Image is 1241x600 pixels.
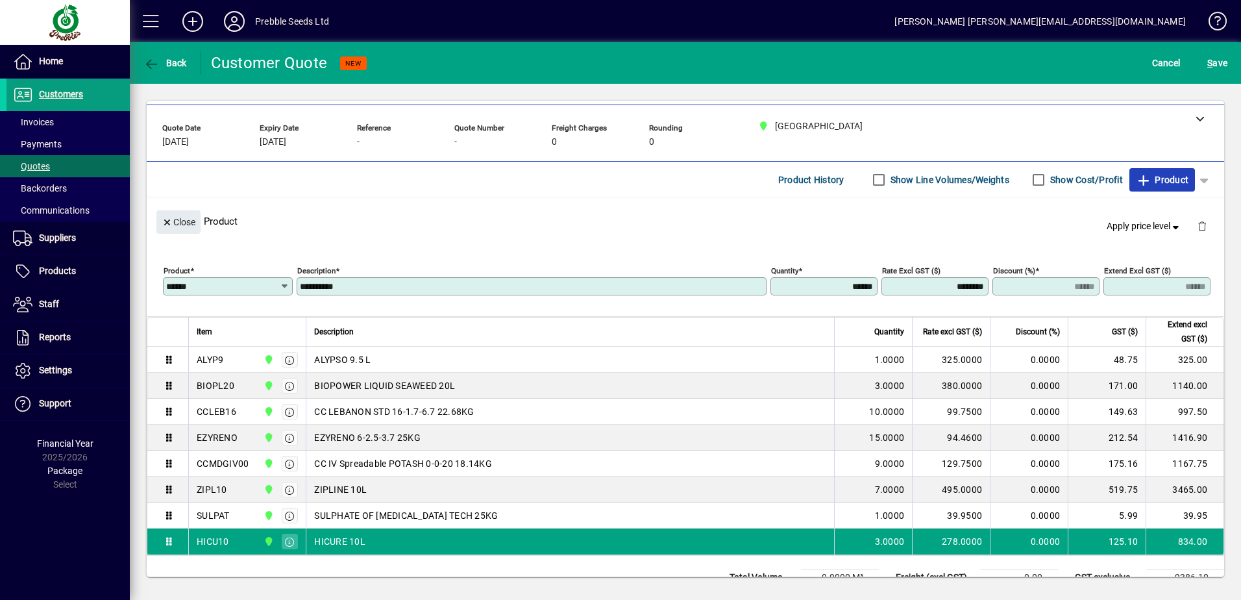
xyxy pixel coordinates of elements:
[980,570,1058,586] td: 0.00
[1146,570,1224,586] td: 9386.10
[920,431,982,444] div: 94.4600
[39,89,83,99] span: Customers
[990,425,1068,451] td: 0.0000
[260,353,275,367] span: CHRISTCHURCH
[875,379,905,392] span: 3.0000
[1146,425,1223,451] td: 1416.90
[357,137,360,147] span: -
[1129,168,1195,192] button: Product
[875,353,905,366] span: 1.0000
[920,405,982,418] div: 99.7500
[197,353,223,366] div: ALYP9
[875,535,905,548] span: 3.0000
[197,405,236,418] div: CCLEB16
[314,431,421,444] span: EZYRENO 6-2.5-3.7 25KG
[314,405,474,418] span: CC LEBANON STD 16-1.7-6.7 22.68KG
[47,466,82,476] span: Package
[6,388,130,420] a: Support
[260,508,275,523] span: CHRISTCHURCH
[773,168,850,192] button: Product History
[39,365,72,375] span: Settings
[6,45,130,78] a: Home
[13,139,62,149] span: Payments
[197,535,229,548] div: HICU10
[1107,219,1182,233] span: Apply price level
[993,266,1035,275] mat-label: Discount (%)
[920,509,982,522] div: 39.9500
[1016,325,1060,339] span: Discount (%)
[1186,210,1218,242] button: Delete
[314,535,365,548] span: HICURE 10L
[164,266,190,275] mat-label: Product
[1068,399,1146,425] td: 149.63
[1146,477,1223,503] td: 3465.00
[130,51,201,75] app-page-header-button: Back
[153,216,204,227] app-page-header-button: Close
[37,438,93,449] span: Financial Year
[1146,451,1223,477] td: 1167.75
[39,266,76,276] span: Products
[1154,318,1207,346] span: Extend excl GST ($)
[6,288,130,321] a: Staff
[1068,373,1146,399] td: 171.00
[156,210,201,234] button: Close
[771,266,798,275] mat-label: Quantity
[147,197,1224,245] div: Product
[874,325,904,339] span: Quantity
[1104,266,1171,275] mat-label: Extend excl GST ($)
[1068,570,1146,586] td: GST exclusive
[214,10,255,33] button: Profile
[990,503,1068,529] td: 0.0000
[990,477,1068,503] td: 0.0000
[6,222,130,255] a: Suppliers
[314,483,367,496] span: ZIPLINE 10L
[723,570,801,586] td: Total Volume
[197,509,230,522] div: SULPAT
[1136,169,1188,190] span: Product
[454,137,457,147] span: -
[923,325,982,339] span: Rate excl GST ($)
[39,299,59,309] span: Staff
[920,353,982,366] div: 325.0000
[1146,347,1223,373] td: 325.00
[1152,53,1181,73] span: Cancel
[260,405,275,419] span: CHRISTCHURCH
[6,133,130,155] a: Payments
[13,117,54,127] span: Invoices
[1146,399,1223,425] td: 997.50
[894,11,1186,32] div: [PERSON_NAME] [PERSON_NAME][EMAIL_ADDRESS][DOMAIN_NAME]
[13,161,50,171] span: Quotes
[260,379,275,393] span: CHRISTCHURCH
[39,332,71,342] span: Reports
[889,570,980,586] td: Freight (excl GST)
[990,373,1068,399] td: 0.0000
[13,205,90,216] span: Communications
[1048,173,1123,186] label: Show Cost/Profit
[1068,503,1146,529] td: 5.99
[197,483,227,496] div: ZIPL10
[260,456,275,471] span: CHRISTCHURCH
[6,199,130,221] a: Communications
[869,431,904,444] span: 15.0000
[1146,529,1223,555] td: 834.00
[260,482,275,497] span: CHRISTCHURCH
[1146,503,1223,529] td: 39.95
[6,177,130,199] a: Backorders
[778,169,844,190] span: Product History
[869,405,904,418] span: 10.0000
[39,56,63,66] span: Home
[172,10,214,33] button: Add
[990,451,1068,477] td: 0.0000
[197,325,212,339] span: Item
[6,155,130,177] a: Quotes
[140,51,190,75] button: Back
[6,321,130,354] a: Reports
[314,325,354,339] span: Description
[1207,58,1212,68] span: S
[297,266,336,275] mat-label: Description
[649,137,654,147] span: 0
[260,431,275,445] span: CHRISTCHURCH
[875,483,905,496] span: 7.0000
[1112,325,1138,339] span: GST ($)
[260,137,286,147] span: [DATE]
